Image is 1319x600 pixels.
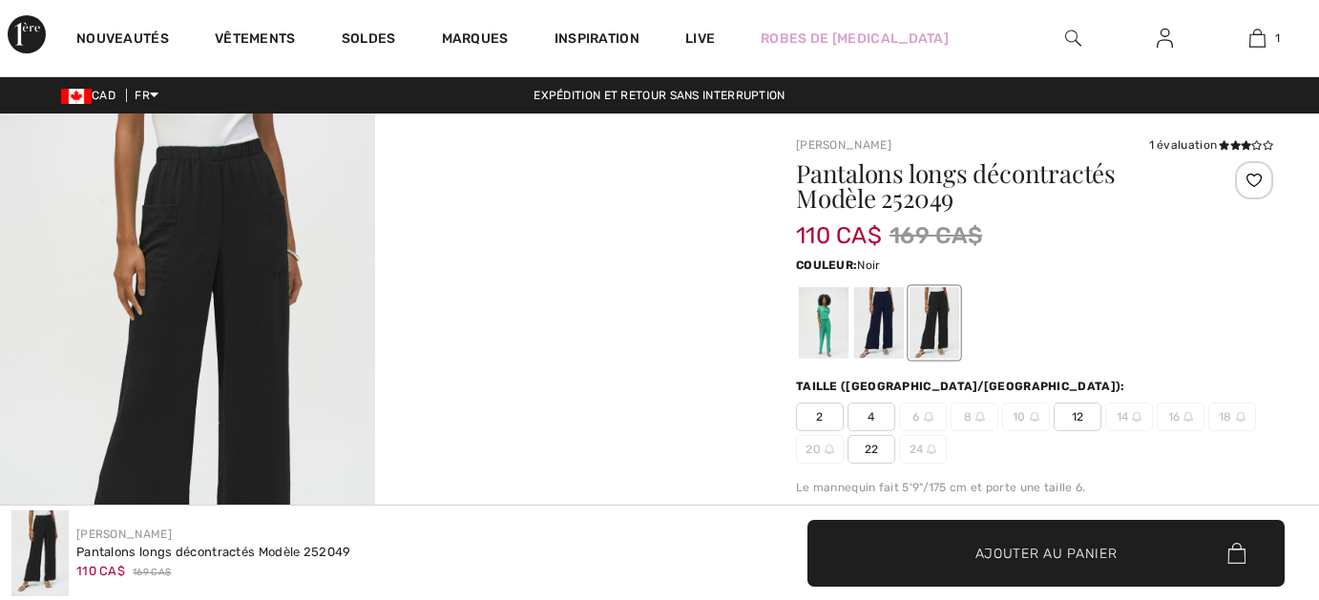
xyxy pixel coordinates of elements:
[1227,543,1246,564] img: Bag.svg
[796,378,1129,395] div: Taille ([GEOGRAPHIC_DATA]/[GEOGRAPHIC_DATA]):
[899,435,947,464] span: 24
[11,510,69,596] img: Pantalons Longs D&eacute;contract&eacute;s mod&egrave;le 252049
[1030,412,1039,422] img: ring-m.svg
[796,479,1273,496] div: Le mannequin fait 5'9"/175 cm et porte une taille 6.
[133,566,171,580] span: 169 CA$
[76,528,172,541] a: [PERSON_NAME]
[1054,403,1101,431] span: 12
[854,287,904,359] div: Bleu Nuit
[76,564,125,578] span: 110 CA$
[1065,27,1081,50] img: recherche
[796,161,1194,211] h1: Pantalons longs décontractés Modèle 252049
[899,403,947,431] span: 6
[848,435,895,464] span: 22
[375,114,750,301] video: Your browser does not support the video tag.
[975,412,985,422] img: ring-m.svg
[1141,27,1188,51] a: Se connecter
[8,15,46,53] img: 1ère Avenue
[924,412,933,422] img: ring-m.svg
[1236,412,1246,422] img: ring-m.svg
[1157,403,1204,431] span: 16
[807,520,1285,587] button: Ajouter au panier
[796,259,857,272] span: Couleur:
[761,29,949,49] a: Robes de [MEDICAL_DATA]
[910,287,959,359] div: Noir
[799,287,848,359] div: Garden green
[796,435,844,464] span: 20
[342,31,396,51] a: Soldes
[135,89,158,102] span: FR
[1208,403,1256,431] span: 18
[1275,30,1280,47] span: 1
[1132,412,1141,422] img: ring-m.svg
[1105,403,1153,431] span: 14
[951,403,998,431] span: 8
[927,445,936,454] img: ring-m.svg
[1002,403,1050,431] span: 10
[1149,136,1273,154] div: 1 évaluation
[796,403,844,431] span: 2
[76,31,169,51] a: Nouveautés
[796,203,882,249] span: 110 CA$
[76,543,351,562] div: Pantalons longs décontractés Modèle 252049
[1183,412,1193,422] img: ring-m.svg
[1249,27,1266,50] img: Mon panier
[1212,27,1303,50] a: 1
[215,31,296,51] a: Vêtements
[555,31,639,51] span: Inspiration
[442,31,509,51] a: Marques
[1157,27,1173,50] img: Mes infos
[825,445,834,454] img: ring-m.svg
[61,89,123,102] span: CAD
[857,259,880,272] span: Noir
[61,89,92,104] img: Canadian Dollar
[975,543,1118,563] span: Ajouter au panier
[848,403,895,431] span: 4
[796,138,891,152] a: [PERSON_NAME]
[890,218,982,253] span: 169 CA$
[685,29,715,49] a: Live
